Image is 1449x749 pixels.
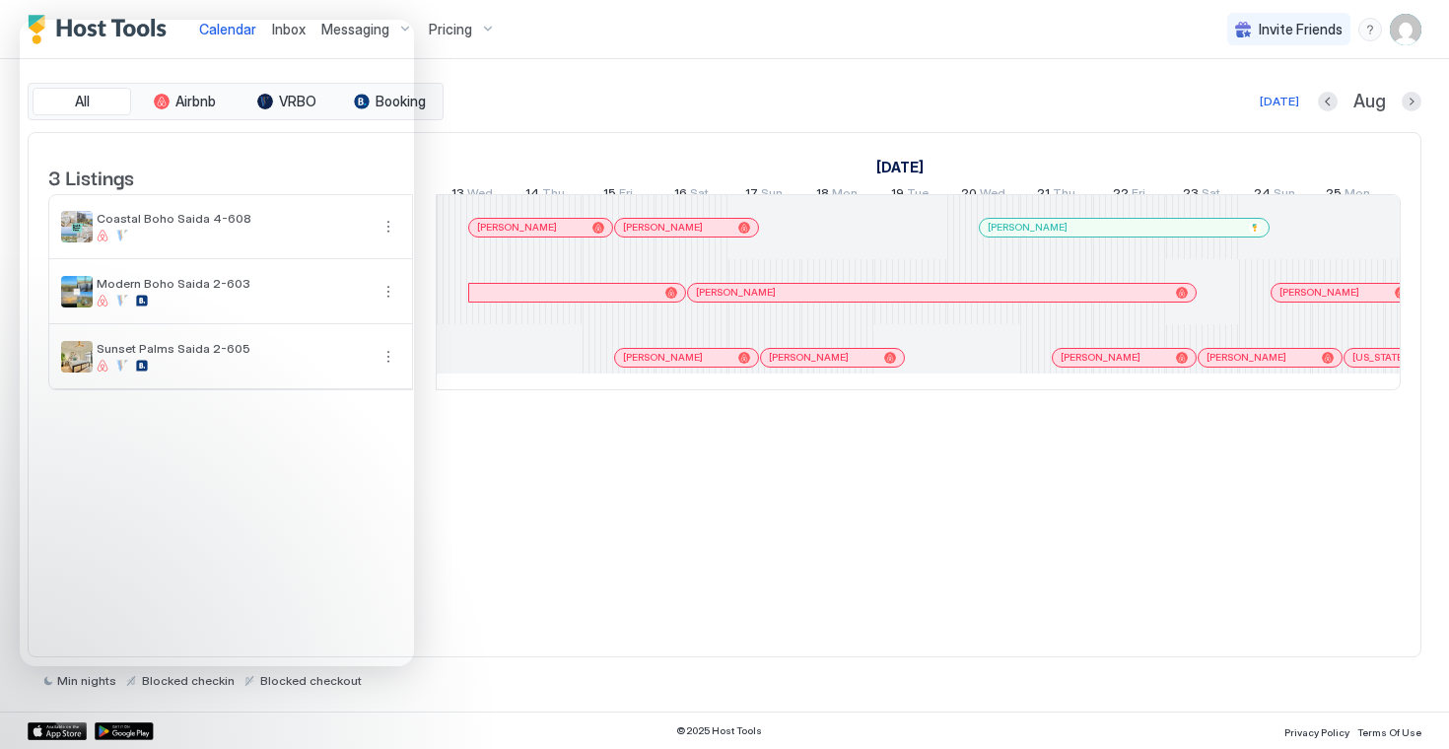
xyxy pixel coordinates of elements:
[451,185,464,206] span: 13
[467,185,493,206] span: Wed
[1037,185,1050,206] span: 21
[447,181,498,210] a: August 13, 2025
[761,185,783,206] span: Sun
[623,351,703,364] span: [PERSON_NAME]
[980,185,1005,206] span: Wed
[28,722,87,740] a: App Store
[674,185,687,206] span: 16
[429,21,472,38] span: Pricing
[891,185,904,206] span: 19
[832,185,858,206] span: Mon
[1202,185,1220,206] span: Sat
[1254,185,1271,206] span: 24
[1357,726,1421,738] span: Terms Of Use
[20,20,414,666] iframe: Intercom live chat
[542,185,565,206] span: Thu
[886,181,933,210] a: August 19, 2025
[988,221,1068,234] span: [PERSON_NAME]
[1207,351,1286,364] span: [PERSON_NAME]
[1279,286,1359,299] span: [PERSON_NAME]
[520,181,570,210] a: August 14, 2025
[907,185,929,206] span: Tue
[199,19,256,39] a: Calendar
[1390,14,1421,45] div: User profile
[1353,91,1386,113] span: Aug
[690,185,709,206] span: Sat
[1032,181,1080,210] a: August 21, 2025
[1257,90,1302,113] button: [DATE]
[696,286,776,299] span: [PERSON_NAME]
[525,185,539,206] span: 14
[956,181,1010,210] a: August 20, 2025
[1108,181,1150,210] a: August 22, 2025
[1053,185,1075,206] span: Thu
[740,181,788,210] a: August 17, 2025
[57,673,116,688] span: Min nights
[1178,181,1225,210] a: August 23, 2025
[676,724,762,737] span: © 2025 Host Tools
[28,15,175,44] a: Host Tools Logo
[1358,18,1382,41] div: menu
[871,153,929,181] a: August 13, 2025
[1259,21,1343,38] span: Invite Friends
[1284,726,1349,738] span: Privacy Policy
[1318,92,1338,111] button: Previous month
[669,181,714,210] a: August 16, 2025
[1357,720,1421,741] a: Terms Of Use
[745,185,758,206] span: 17
[1260,93,1299,110] div: [DATE]
[1274,185,1295,206] span: Sun
[1183,185,1199,206] span: 23
[1061,351,1140,364] span: [PERSON_NAME]
[769,351,849,364] span: [PERSON_NAME]
[619,185,633,206] span: Fri
[142,673,235,688] span: Blocked checkin
[1249,181,1300,210] a: August 24, 2025
[1284,720,1349,741] a: Privacy Policy
[1396,181,1446,210] a: August 26, 2025
[1132,185,1145,206] span: Fri
[598,181,638,210] a: August 15, 2025
[603,185,616,206] span: 15
[1401,185,1416,206] span: 26
[20,682,67,729] iframe: Intercom live chat
[1113,185,1129,206] span: 22
[477,221,557,234] span: [PERSON_NAME]
[816,185,829,206] span: 18
[95,722,154,740] a: Google Play Store
[623,221,703,234] span: [PERSON_NAME]
[1345,185,1370,206] span: Mon
[811,181,862,210] a: August 18, 2025
[1321,181,1375,210] a: August 25, 2025
[961,185,977,206] span: 20
[1326,185,1342,206] span: 25
[272,19,306,39] a: Inbox
[260,673,362,688] span: Blocked checkout
[1402,92,1421,111] button: Next month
